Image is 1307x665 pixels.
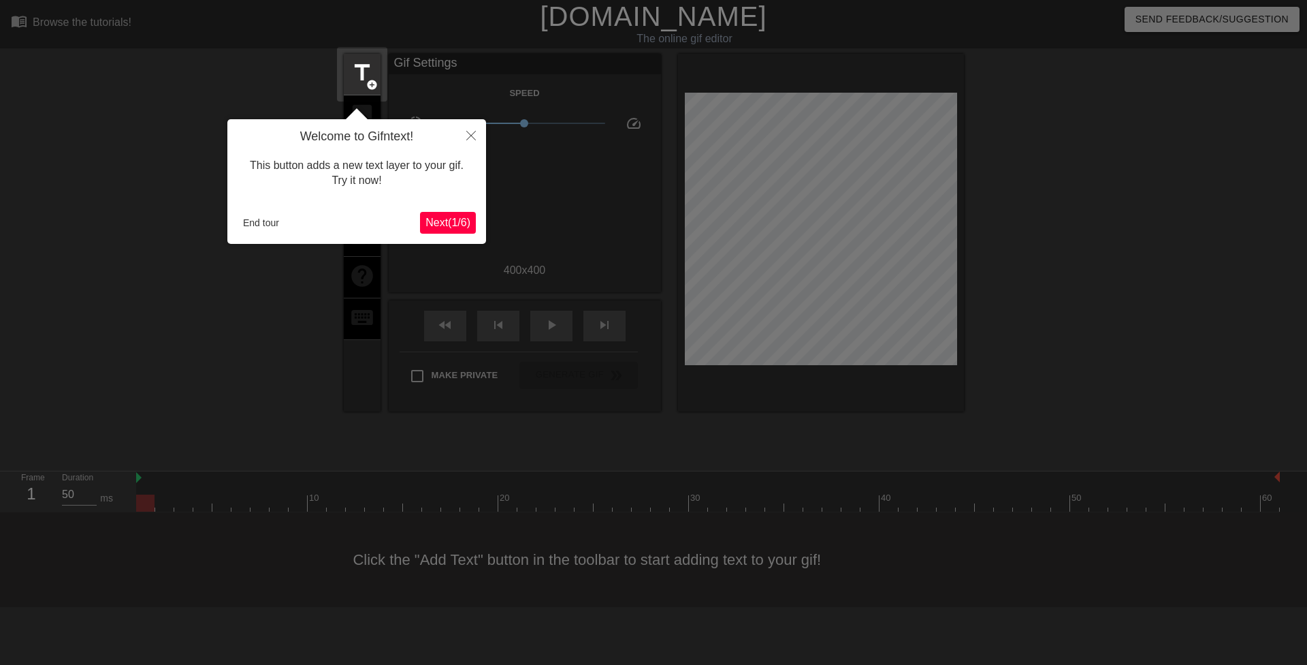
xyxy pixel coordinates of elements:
button: Next [420,212,476,234]
button: End tour [238,213,285,233]
button: Close [456,119,486,151]
span: Next ( 1 / 6 ) [425,217,470,228]
div: This button adds a new text layer to your gif. Try it now! [238,144,476,202]
h4: Welcome to Gifntext! [238,129,476,144]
